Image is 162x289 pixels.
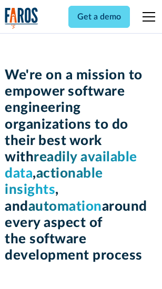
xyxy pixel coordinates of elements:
span: automation [28,200,102,213]
span: readily available data [5,150,137,180]
div: menu [136,4,157,29]
h1: We're on a mission to empower software engineering organizations to do their best work with , , a... [5,67,157,264]
img: Logo of the analytics and reporting company Faros. [5,7,38,29]
a: Get a demo [68,6,130,28]
a: home [5,7,38,29]
span: actionable insights [5,167,103,197]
